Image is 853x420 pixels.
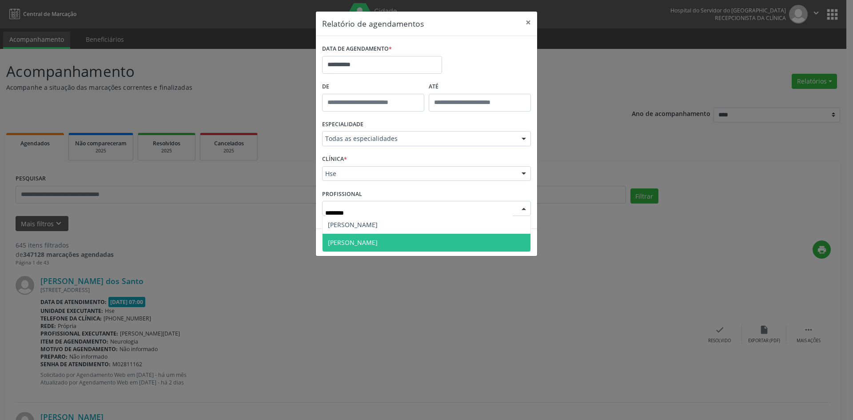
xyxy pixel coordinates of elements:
span: [PERSON_NAME] [328,238,378,247]
span: Hse [325,169,513,178]
label: De [322,80,424,94]
label: DATA DE AGENDAMENTO [322,42,392,56]
label: PROFISSIONAL [322,187,362,201]
span: Todas as especialidades [325,134,513,143]
label: ATÉ [429,80,531,94]
label: CLÍNICA [322,152,347,166]
span: [PERSON_NAME] [328,220,378,229]
label: ESPECIALIDADE [322,118,363,132]
button: Close [519,12,537,33]
h5: Relatório de agendamentos [322,18,424,29]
